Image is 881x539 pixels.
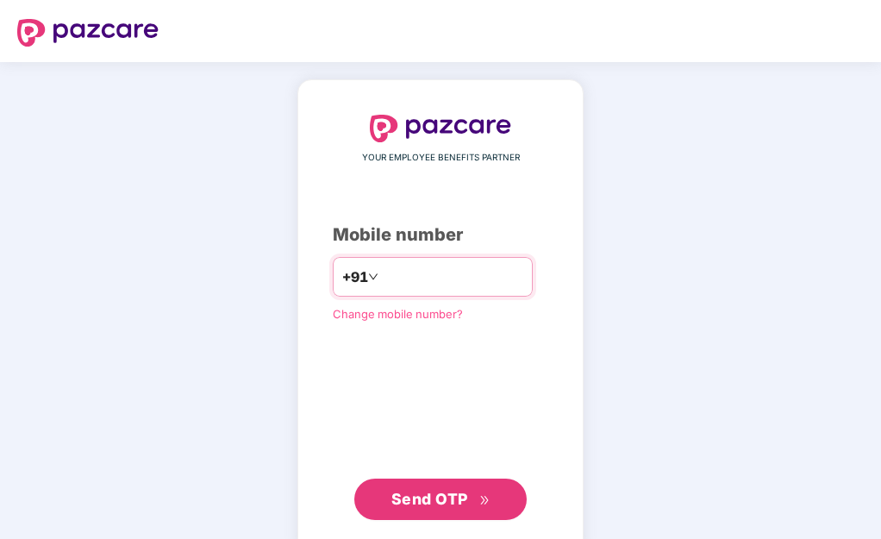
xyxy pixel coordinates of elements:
[342,266,368,288] span: +91
[362,151,520,165] span: YOUR EMPLOYEE BENEFITS PARTNER
[391,490,468,508] span: Send OTP
[368,272,378,282] span: down
[17,19,159,47] img: logo
[333,222,548,248] div: Mobile number
[370,115,511,142] img: logo
[479,495,490,506] span: double-right
[354,479,527,520] button: Send OTPdouble-right
[333,307,463,321] a: Change mobile number?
